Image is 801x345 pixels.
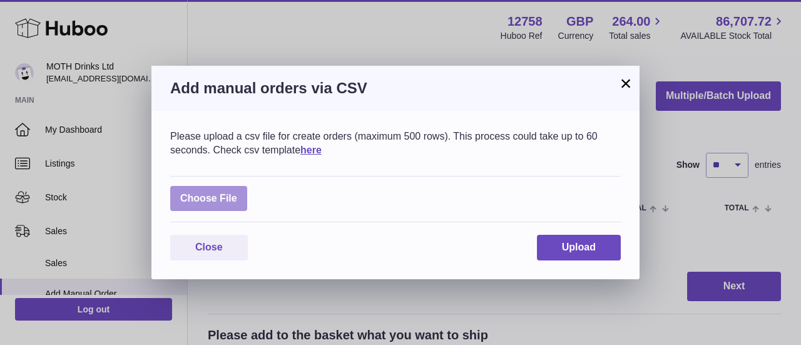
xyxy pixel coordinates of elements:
[170,130,621,157] div: Please upload a csv file for create orders (maximum 500 rows). This process could take up to 60 s...
[195,242,223,252] span: Close
[562,242,596,252] span: Upload
[537,235,621,260] button: Upload
[300,145,322,155] a: here
[170,235,248,260] button: Close
[618,76,633,91] button: ×
[170,78,621,98] h3: Add manual orders via CSV
[170,186,247,212] span: Choose File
